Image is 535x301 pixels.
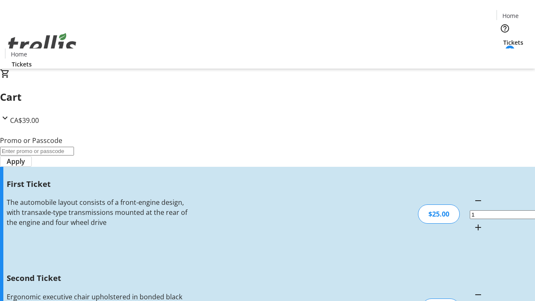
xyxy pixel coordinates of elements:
button: Help [497,20,513,37]
div: The automobile layout consists of a front-engine design, with transaxle-type transmissions mounte... [7,197,189,227]
div: $25.00 [418,204,460,224]
span: Home [502,11,519,20]
button: Cart [497,47,513,64]
a: Tickets [497,38,530,47]
span: Tickets [12,60,32,69]
button: Increment by one [470,219,487,236]
img: Orient E2E Organization 9WygBC0EK7's Logo [5,24,79,66]
span: Tickets [503,38,523,47]
span: Apply [7,156,25,166]
button: Decrement by one [470,192,487,209]
a: Home [5,50,32,59]
span: CA$39.00 [10,116,39,125]
a: Tickets [5,60,38,69]
h3: First Ticket [7,178,189,190]
a: Home [497,11,524,20]
span: Home [11,50,27,59]
h3: Second Ticket [7,272,189,284]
